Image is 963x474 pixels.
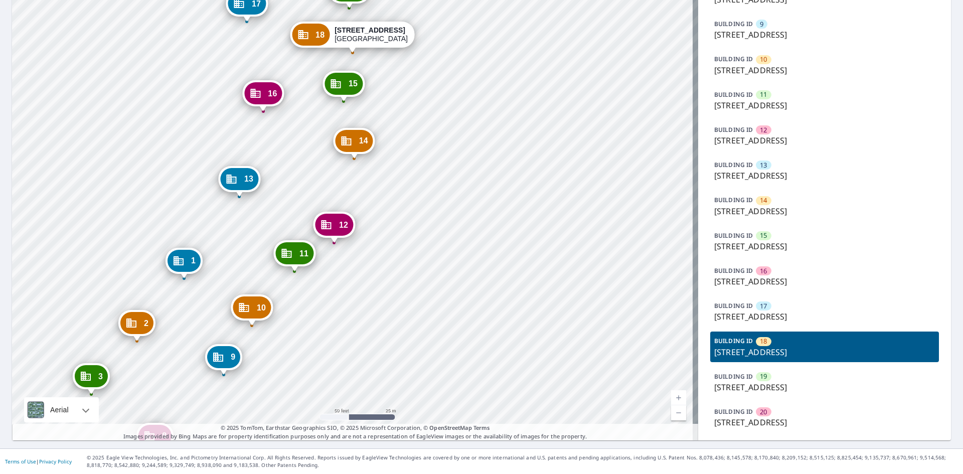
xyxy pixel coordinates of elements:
p: BUILDING ID [714,196,753,204]
a: Current Level 19, Zoom In [671,390,686,405]
span: 2 [144,320,148,327]
strong: [STREET_ADDRESS] [335,26,405,34]
p: BUILDING ID [714,125,753,134]
div: Dropped pin, building 10, Commercial property, 29 Harbour Green Dr Key Largo, FL 33037 [231,294,273,326]
span: 12 [760,125,767,135]
span: 14 [359,137,368,144]
span: 11 [760,90,767,99]
div: Dropped pin, building 11, Commercial property, 25 Harbour Green Dr Key Largo, FL 33037 [274,240,315,271]
p: | [5,458,72,464]
span: 15 [760,231,767,240]
div: Dropped pin, building 3, Commercial property, 22 Harbour Green Dr Key Largo, FL 33037 [73,363,110,394]
span: 13 [244,175,253,183]
div: Dropped pin, building 15, Commercial property, 13 Harbour Green Dr Key Largo, FL 33037 [323,71,365,102]
span: 20 [760,407,767,417]
span: 11 [299,250,308,257]
div: Dropped pin, building 9, Commercial property, 35 Harbour Green Dr Key Largo, FL 33037 [205,344,242,375]
p: BUILDING ID [714,301,753,310]
div: Dropped pin, building 2, Commercial property, 20 Harbour Green Dr Key Largo, FL 33037 [118,310,155,341]
p: [STREET_ADDRESS] [714,310,935,323]
span: 9 [760,20,763,29]
div: Dropped pin, building 16, Commercial property, 10 Harbour Green Dr Key Largo, FL 33037 [242,80,284,111]
span: 9 [231,353,235,361]
p: BUILDING ID [714,55,753,63]
p: [STREET_ADDRESS] [714,346,935,358]
span: 16 [268,90,277,97]
div: Dropped pin, building 14, Commercial property, 17 Harbour Green Dr Key Largo, FL 33037 [334,128,375,159]
span: 3 [98,373,103,380]
span: 16 [760,266,767,276]
span: 10 [760,55,767,64]
p: BUILDING ID [714,372,753,381]
p: BUILDING ID [714,337,753,345]
span: 18 [760,337,767,346]
span: 18 [315,31,325,39]
span: 13 [760,161,767,170]
span: 19 [760,372,767,381]
a: Current Level 19, Zoom Out [671,405,686,420]
div: Dropped pin, building 12, Commercial property, 21 Harbour Green Dr Key Largo, FL 33037 [313,212,355,243]
div: Dropped pin, building 1, Commercial property, 16 Harbour Green Dr Key Largo, FL 33037 [166,248,203,279]
p: [STREET_ADDRESS] [714,99,935,111]
p: [STREET_ADDRESS] [714,170,935,182]
div: [GEOGRAPHIC_DATA] [335,26,408,43]
p: [STREET_ADDRESS] [714,64,935,76]
p: [STREET_ADDRESS] [714,240,935,252]
div: Aerial [24,397,99,422]
p: [STREET_ADDRESS] [714,205,935,217]
span: 14 [760,196,767,205]
p: [STREET_ADDRESS] [714,134,935,146]
div: Aerial [47,397,72,422]
p: [STREET_ADDRESS] [714,381,935,393]
span: 17 [760,301,767,311]
p: Images provided by Bing Maps are for property identification purposes only and are not a represen... [12,424,698,440]
a: Privacy Policy [39,458,72,465]
p: [STREET_ADDRESS] [714,416,935,428]
p: BUILDING ID [714,90,753,99]
span: 15 [349,80,358,87]
span: 10 [257,304,266,311]
a: OpenStreetMap [429,424,471,431]
p: BUILDING ID [714,407,753,416]
a: Terms [473,424,490,431]
div: Dropped pin, building 18, Commercial property, 11 Harbour Green Dr Key Largo, FL 33037 [290,22,415,53]
p: [STREET_ADDRESS] [714,29,935,41]
p: BUILDING ID [714,231,753,240]
span: © 2025 TomTom, Earthstar Geographics SIO, © 2025 Microsoft Corporation, © [221,424,490,432]
p: BUILDING ID [714,20,753,28]
div: Dropped pin, building 8, Commercial property, 37 Harbour Green Dr Key Largo, FL 33037 [136,423,174,454]
a: Terms of Use [5,458,36,465]
div: Dropped pin, building 13, Commercial property, 12 Harbour Green Dr Key Largo, FL 33037 [219,166,260,197]
p: BUILDING ID [714,161,753,169]
p: BUILDING ID [714,266,753,275]
p: [STREET_ADDRESS] [714,275,935,287]
span: 12 [339,221,348,229]
span: 1 [191,257,196,264]
p: © 2025 Eagle View Technologies, Inc. and Pictometry International Corp. All Rights Reserved. Repo... [87,454,958,469]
